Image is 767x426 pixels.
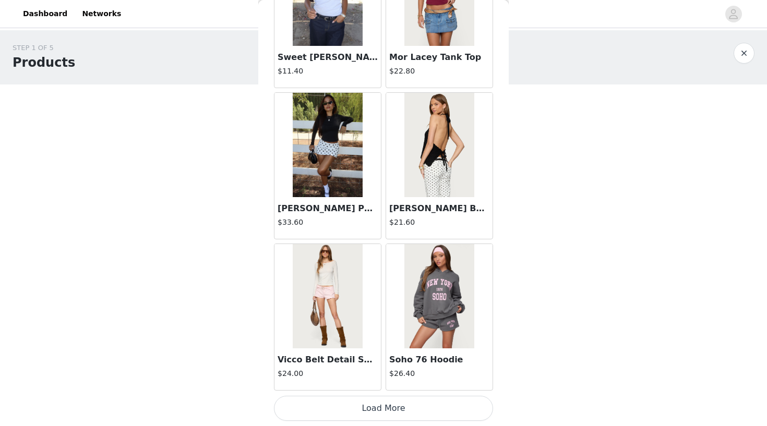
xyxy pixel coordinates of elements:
[389,217,489,228] h4: $21.60
[293,93,362,197] img: Noreen Polka Dot Mini Skort
[728,6,738,22] div: avatar
[389,66,489,77] h4: $22.80
[17,2,74,26] a: Dashboard
[278,51,378,64] h3: Sweet [PERSON_NAME] T Shirt
[278,66,378,77] h4: $11.40
[76,2,127,26] a: Networks
[278,202,378,215] h3: [PERSON_NAME] Polka Dot Mini Skort
[389,368,489,379] h4: $26.40
[278,217,378,228] h4: $33.60
[278,368,378,379] h4: $24.00
[278,354,378,366] h3: Vicco Belt Detail Shorts
[389,354,489,366] h3: Soho 76 Hoodie
[404,244,474,348] img: Soho 76 Hoodie
[293,244,362,348] img: Vicco Belt Detail Shorts
[13,53,75,72] h1: Products
[389,51,489,64] h3: Mor Lacey Tank Top
[274,396,493,421] button: Load More
[13,43,75,53] div: STEP 1 OF 5
[404,93,474,197] img: Ivey Backless Crochet Halter Top
[389,202,489,215] h3: [PERSON_NAME] Backless Crochet Halter Top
